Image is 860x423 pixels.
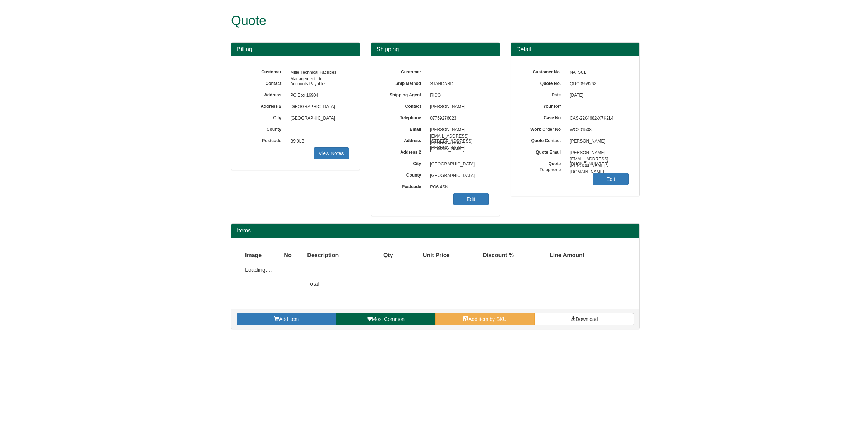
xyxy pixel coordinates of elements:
[396,249,453,263] th: Unit Price
[304,249,369,263] th: Description
[575,316,598,322] span: Download
[382,90,426,98] label: Shipping Agent
[522,101,566,110] label: Your Ref
[242,101,287,110] label: Address 2
[242,249,281,263] th: Image
[242,113,287,121] label: City
[231,14,613,28] h1: Quote
[570,127,592,132] span: WO201508
[287,101,349,113] span: [GEOGRAPHIC_DATA]
[426,170,489,182] span: [GEOGRAPHIC_DATA]
[382,147,426,155] label: Address 2
[522,159,566,173] label: Quote Telephone
[377,46,494,53] h3: Shipping
[517,249,587,263] th: Line Amount
[237,46,354,53] h3: Billing
[468,316,507,322] span: Add item by SKU
[369,249,396,263] th: Qty
[522,147,566,155] label: Quote Email
[304,277,369,291] td: Total
[242,263,587,277] td: Loading....
[522,136,566,144] label: Quote Contact
[242,124,287,133] label: County
[566,147,629,159] span: [PERSON_NAME][EMAIL_ADDRESS][PERSON_NAME][DOMAIN_NAME]
[426,182,489,193] span: PO6 4SN
[382,78,426,87] label: Ship Method
[281,249,304,263] th: No
[382,170,426,178] label: County
[566,136,629,147] span: [PERSON_NAME]
[566,67,629,78] span: NATS01
[314,147,349,159] a: View Notes
[287,113,349,124] span: [GEOGRAPHIC_DATA]
[242,67,287,75] label: Customer
[382,67,426,75] label: Customer
[242,78,287,87] label: Contact
[242,136,287,144] label: Postcode
[566,78,629,90] span: QUO0559262
[237,227,634,234] h2: Items
[382,113,426,121] label: Telephone
[426,101,489,113] span: [PERSON_NAME]
[382,182,426,190] label: Postcode
[382,124,426,133] label: Email
[372,316,405,322] span: Most Common
[287,90,349,101] span: PO Box 16904
[522,90,566,98] label: Date
[516,46,634,53] h3: Detail
[593,173,629,185] a: Edit
[453,249,517,263] th: Discount %
[426,90,489,101] span: RICO
[426,78,489,90] span: STANDARD
[522,124,566,133] label: Work Order No
[522,78,566,87] label: Quote No.
[566,159,629,170] span: [PHONE_NUMBER]
[453,193,489,205] a: Edit
[287,67,349,78] span: Mitie Technical Facilities Management Ltd
[426,136,489,147] span: [STREET_ADDRESS][PERSON_NAME]
[287,78,349,90] span: Accounts Payable
[426,124,489,136] span: [PERSON_NAME][EMAIL_ADDRESS][PERSON_NAME][DOMAIN_NAME]
[382,101,426,110] label: Contact
[522,67,566,75] label: Customer No.
[426,113,489,124] span: 07769276023
[382,136,426,144] label: Address
[566,90,629,101] span: [DATE]
[279,316,299,322] span: Add item
[522,113,566,121] label: Case No
[382,159,426,167] label: City
[287,136,349,147] span: B9 9LB
[566,113,629,124] span: CAS-2204682-X7K2L4
[426,159,489,170] span: [GEOGRAPHIC_DATA]
[242,90,287,98] label: Address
